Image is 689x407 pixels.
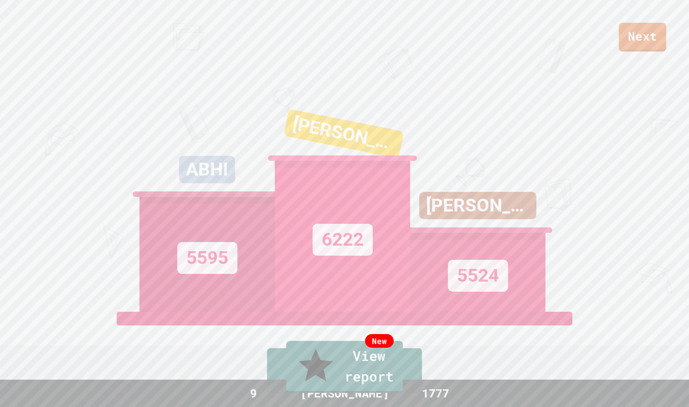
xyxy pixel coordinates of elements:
[419,192,536,219] div: [PERSON_NAME]
[286,341,403,393] a: View report
[313,224,373,256] div: 6222
[284,109,404,159] div: [PERSON_NAME]
[365,334,394,348] div: New
[179,156,235,183] div: ABHI
[448,260,508,292] div: 5524
[177,242,237,274] div: 5595
[619,23,666,52] a: Next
